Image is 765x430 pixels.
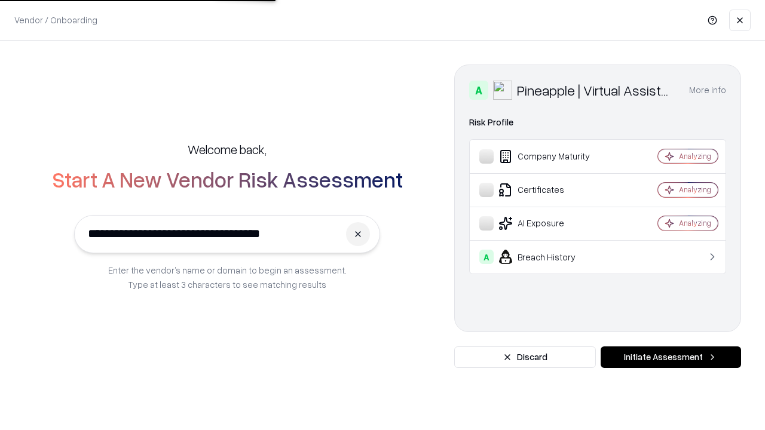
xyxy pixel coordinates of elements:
[188,141,267,158] h5: Welcome back,
[479,149,622,164] div: Company Maturity
[679,185,711,195] div: Analyzing
[52,167,403,191] h2: Start A New Vendor Risk Assessment
[517,81,675,100] div: Pineapple | Virtual Assistant Agency
[479,250,622,264] div: Breach History
[108,263,347,291] p: Enter the vendor’s name or domain to begin an assessment. Type at least 3 characters to see match...
[469,115,726,130] div: Risk Profile
[493,81,512,100] img: Pineapple | Virtual Assistant Agency
[14,14,97,26] p: Vendor / Onboarding
[479,183,622,197] div: Certificates
[469,81,488,100] div: A
[479,250,494,264] div: A
[679,151,711,161] div: Analyzing
[479,216,622,231] div: AI Exposure
[689,79,726,101] button: More info
[601,346,741,368] button: Initiate Assessment
[679,218,711,228] div: Analyzing
[454,346,596,368] button: Discard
